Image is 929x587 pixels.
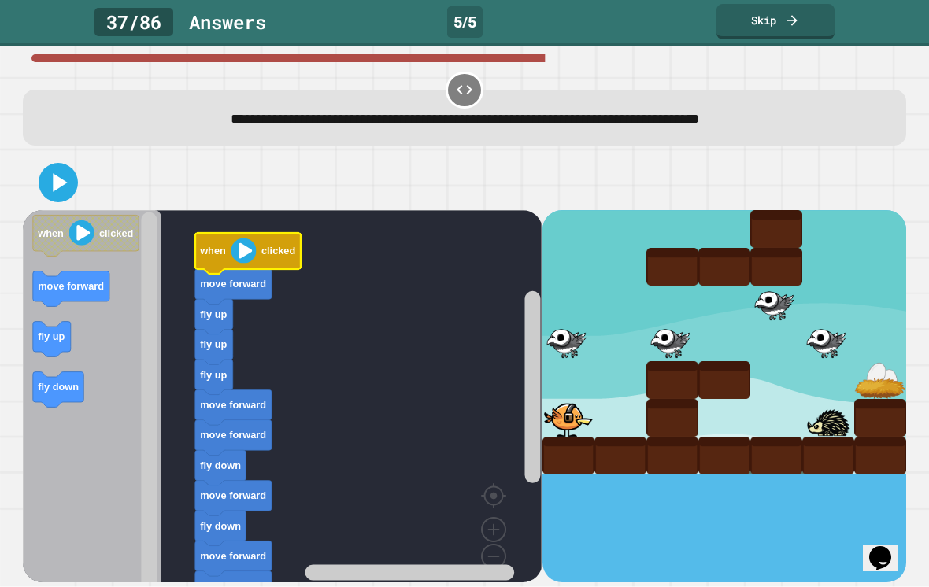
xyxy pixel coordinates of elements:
[99,227,133,238] text: clicked
[38,227,65,238] text: when
[39,381,80,393] text: fly down
[94,8,173,36] div: 37 / 86
[863,524,913,571] iframe: chat widget
[716,4,835,39] a: Skip
[189,8,266,36] div: Answer s
[447,6,483,38] div: 5 / 5
[39,280,105,292] text: move forward
[23,210,542,582] div: Blockly Workspace
[39,330,65,342] text: fly up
